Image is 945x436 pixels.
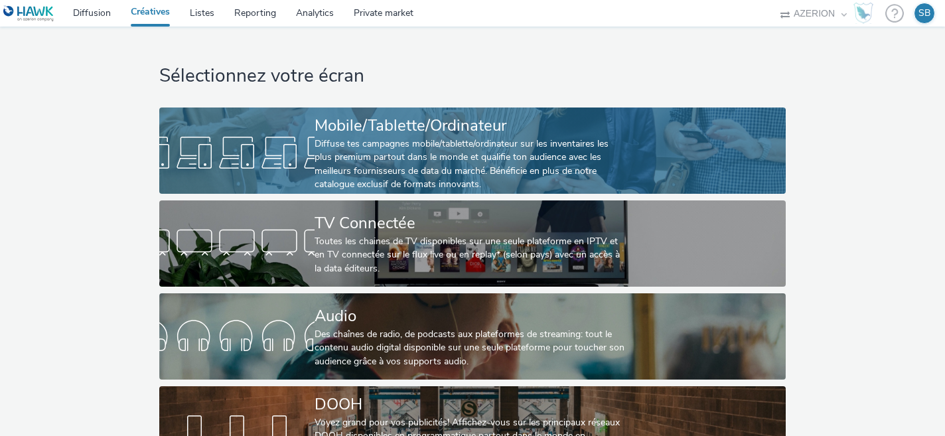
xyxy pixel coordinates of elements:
div: TV Connectée [315,212,625,235]
div: DOOH [315,393,625,416]
div: Mobile/Tablette/Ordinateur [315,114,625,137]
div: Audio [315,305,625,328]
h1: Sélectionnez votre écran [159,64,786,89]
a: Hawk Academy [853,3,879,24]
div: SB [918,3,930,23]
a: TV ConnectéeToutes les chaines de TV disponibles sur une seule plateforme en IPTV et en TV connec... [159,200,786,287]
a: AudioDes chaînes de radio, de podcasts aux plateformes de streaming: tout le contenu audio digita... [159,293,786,380]
div: Diffuse tes campagnes mobile/tablette/ordinateur sur les inventaires les plus premium partout dan... [315,137,625,192]
a: Mobile/Tablette/OrdinateurDiffuse tes campagnes mobile/tablette/ordinateur sur les inventaires le... [159,108,786,194]
div: Toutes les chaines de TV disponibles sur une seule plateforme en IPTV et en TV connectée sur le f... [315,235,625,275]
img: undefined Logo [3,5,54,22]
img: Hawk Academy [853,3,873,24]
div: Des chaînes de radio, de podcasts aux plateformes de streaming: tout le contenu audio digital dis... [315,328,625,368]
